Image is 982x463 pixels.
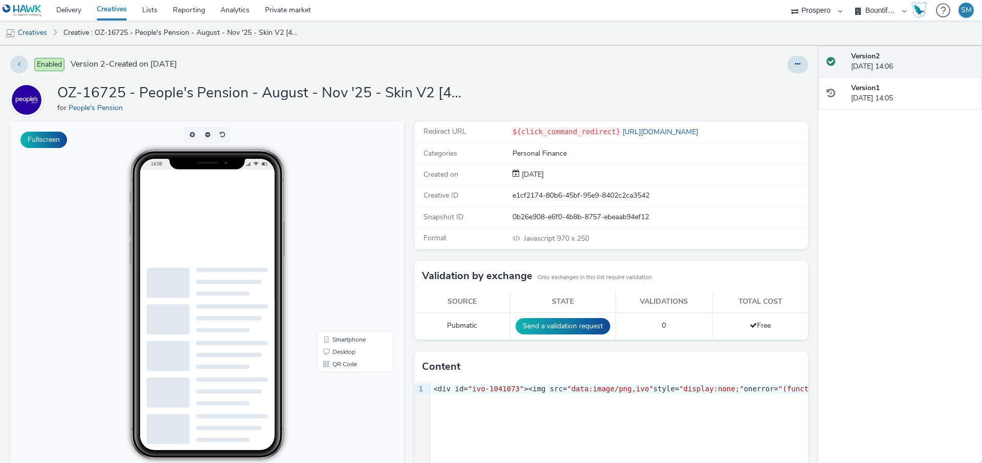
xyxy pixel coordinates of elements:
div: 0b26e908-e6f0-4b8b-8757-ebeaab94ef12 [512,212,807,222]
div: [DATE] 14:06 [851,51,974,72]
span: Snapshot ID [423,212,463,222]
li: Smartphone [308,212,381,224]
button: Fullscreen [20,132,67,148]
li: QR Code [308,237,381,249]
div: Creation 26 August 2025, 14:05 [520,170,544,180]
img: Hawk Academy [911,2,927,18]
div: Personal Finance [512,149,807,159]
span: Smartphone [322,215,355,221]
strong: Version 1 [851,83,880,93]
a: People's Pension [69,103,127,113]
div: [DATE] 14:05 [851,83,974,104]
span: "ivo-1041073" [468,385,524,393]
th: State [510,291,616,312]
span: Enabled [34,58,64,71]
span: Desktop [322,227,345,234]
th: Source [414,291,510,312]
img: undefined Logo [3,4,42,17]
a: Hawk Academy [911,2,931,18]
th: Validations [616,291,712,312]
h3: Content [422,359,460,374]
div: SM [961,3,972,18]
span: [DATE] [520,170,544,179]
h3: Validation by exchange [422,268,532,284]
span: Version 2 - Created on [DATE] [71,58,177,70]
a: Creative : OZ-16725 - People's Pension - August - Nov '25 - Skin V2 [427344088] [58,20,304,45]
strong: Version 2 [851,51,880,61]
h1: OZ-16725 - People's Pension - August - Nov '25 - Skin V2 [427344088] [57,83,466,103]
span: 970 x 250 [523,234,589,243]
span: "data:image/png,ivo" [567,385,654,393]
small: Only exchanges in this list require validation [538,273,652,282]
span: "display:none;" [679,385,744,393]
span: Creative ID [423,191,458,200]
span: Free [750,321,771,330]
button: Send a validation request [516,318,610,334]
span: QR Code [322,240,347,246]
span: Redirect URL [423,127,466,136]
code: ${click_command_redirect} [512,128,620,136]
span: 14:06 [141,39,152,45]
span: for [57,103,69,113]
img: People's Pension [12,85,41,115]
div: e1cf2174-80b6-45bf-95e9-8402c2ca3542 [512,191,807,201]
div: 1 [414,384,425,394]
img: mobile [5,28,15,38]
td: Pubmatic [414,312,510,340]
span: 0 [662,321,666,330]
span: Created on [423,170,458,179]
li: Desktop [308,224,381,237]
th: Total cost [712,291,808,312]
a: People's Pension [10,95,47,104]
span: Categories [423,149,457,158]
a: [URL][DOMAIN_NAME] [620,127,702,137]
span: Format [423,233,447,243]
span: Javascript [524,234,557,243]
